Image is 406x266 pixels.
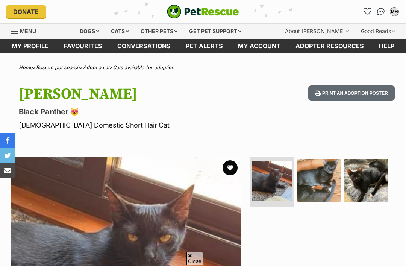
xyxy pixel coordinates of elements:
a: Donate [6,5,46,18]
a: Menu [11,24,41,37]
ul: Account quick links [361,6,400,18]
img: Photo of Perry [252,161,292,201]
a: Adopter resources [288,39,371,53]
button: Print an adoption poster [308,85,395,101]
div: Get pet support [184,24,247,39]
img: chat-41dd97257d64d25036548639549fe6c8038ab92f7586957e7f3b1b290dea8141.svg [377,8,385,15]
a: Pet alerts [178,39,230,53]
button: My account [388,6,400,18]
a: Favourites [361,6,373,18]
h1: [PERSON_NAME] [19,85,249,103]
span: Close [186,252,203,265]
button: favourite [223,160,238,175]
a: My profile [4,39,56,53]
p: [DEMOGRAPHIC_DATA] Domestic Short Hair Cat [19,120,249,130]
a: My account [230,39,288,53]
span: Menu [20,28,36,34]
a: Rescue pet search [36,64,80,70]
div: About [PERSON_NAME] [280,24,354,39]
div: MH [391,8,398,15]
a: Home [19,64,33,70]
a: Help [371,39,402,53]
img: Photo of Perry [297,159,341,202]
img: Photo of Perry [344,159,388,202]
a: conversations [110,39,178,53]
div: Cats [106,24,134,39]
img: logo-cat-932fe2b9b8326f06289b0f2fb663e598f794de774fb13d1741a6617ecf9a85b4.svg [167,5,239,19]
a: PetRescue [167,5,239,19]
p: Black Panther 😻 [19,106,249,117]
div: Other pets [135,24,183,39]
div: Good Reads [356,24,400,39]
div: Dogs [74,24,105,39]
a: Cats available for adoption [113,64,174,70]
a: Adopt a cat [83,64,109,70]
a: Conversations [375,6,387,18]
a: Favourites [56,39,110,53]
